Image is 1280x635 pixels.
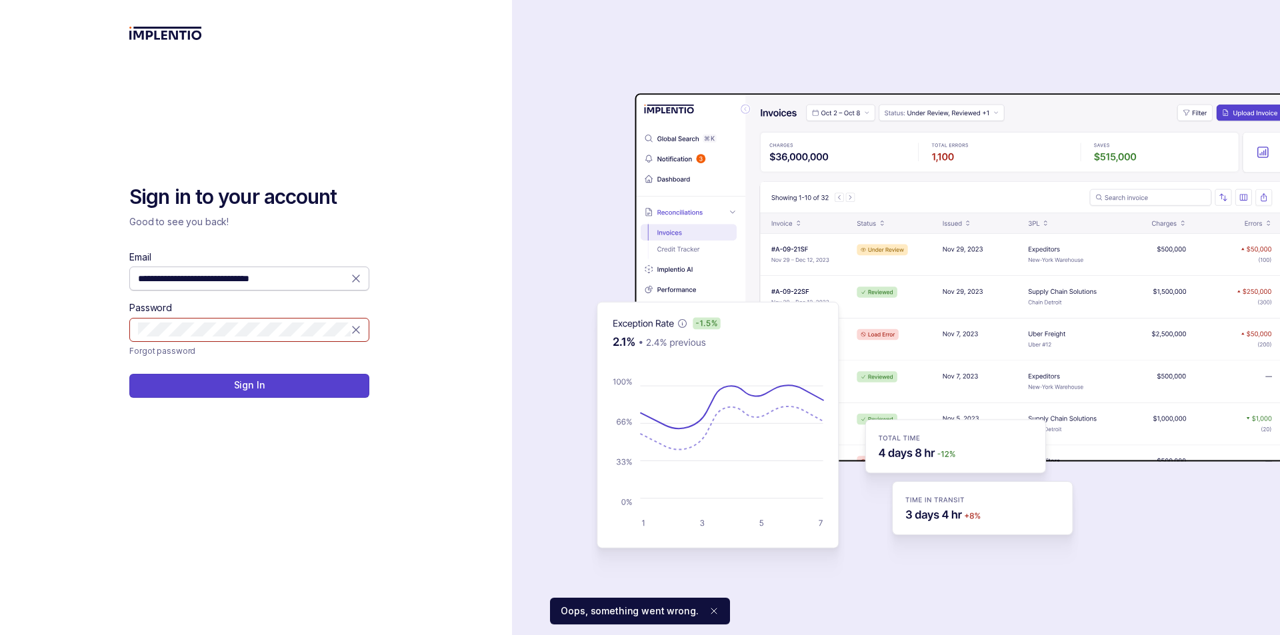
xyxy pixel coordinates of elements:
[129,251,151,264] label: Email
[129,344,195,358] a: Link Forgot password
[129,344,195,358] p: Forgot password
[129,374,369,398] button: Sign In
[234,378,265,392] p: Sign In
[129,301,172,315] label: Password
[129,184,369,211] h2: Sign in to your account
[129,27,202,40] img: logo
[561,604,698,618] p: Oops, something went wrong.
[129,215,369,229] p: Good to see you back!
